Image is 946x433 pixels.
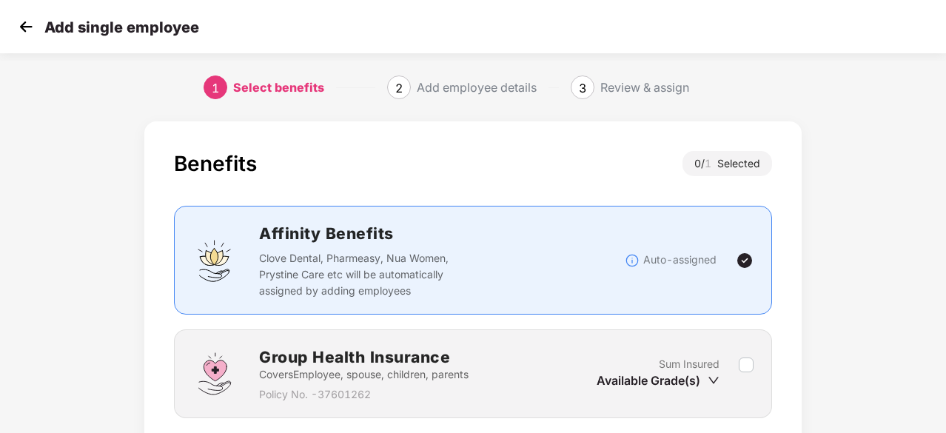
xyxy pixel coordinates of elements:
[643,252,717,268] p: Auto-assigned
[600,75,689,99] div: Review & assign
[259,345,469,369] h2: Group Health Insurance
[597,372,719,389] div: Available Grade(s)
[682,151,772,176] div: 0 / Selected
[259,250,478,299] p: Clove Dental, Pharmeasy, Nua Women, Prystine Care etc will be automatically assigned by adding em...
[174,151,257,176] div: Benefits
[417,75,537,99] div: Add employee details
[233,75,324,99] div: Select benefits
[192,352,237,396] img: svg+xml;base64,PHN2ZyBpZD0iR3JvdXBfSGVhbHRoX0luc3VyYW5jZSIgZGF0YS1uYW1lPSJHcm91cCBIZWFsdGggSW5zdX...
[625,253,640,268] img: svg+xml;base64,PHN2ZyBpZD0iSW5mb18tXzMyeDMyIiBkYXRhLW5hbWU9IkluZm8gLSAzMngzMiIgeG1sbnM9Imh0dHA6Ly...
[736,252,754,269] img: svg+xml;base64,PHN2ZyBpZD0iVGljay0yNHgyNCIgeG1sbnM9Imh0dHA6Ly93d3cudzMub3JnLzIwMDAvc3ZnIiB3aWR0aD...
[44,19,199,36] p: Add single employee
[15,16,37,38] img: svg+xml;base64,PHN2ZyB4bWxucz0iaHR0cDovL3d3dy53My5vcmcvMjAwMC9zdmciIHdpZHRoPSIzMCIgaGVpZ2h0PSIzMC...
[212,81,219,95] span: 1
[259,386,469,403] p: Policy No. - 37601262
[192,238,237,283] img: svg+xml;base64,PHN2ZyBpZD0iQWZmaW5pdHlfQmVuZWZpdHMiIGRhdGEtbmFtZT0iQWZmaW5pdHkgQmVuZWZpdHMiIHhtbG...
[259,221,625,246] h2: Affinity Benefits
[259,366,469,383] p: Covers Employee, spouse, children, parents
[705,157,717,169] span: 1
[579,81,586,95] span: 3
[395,81,403,95] span: 2
[659,356,719,372] p: Sum Insured
[708,375,719,386] span: down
